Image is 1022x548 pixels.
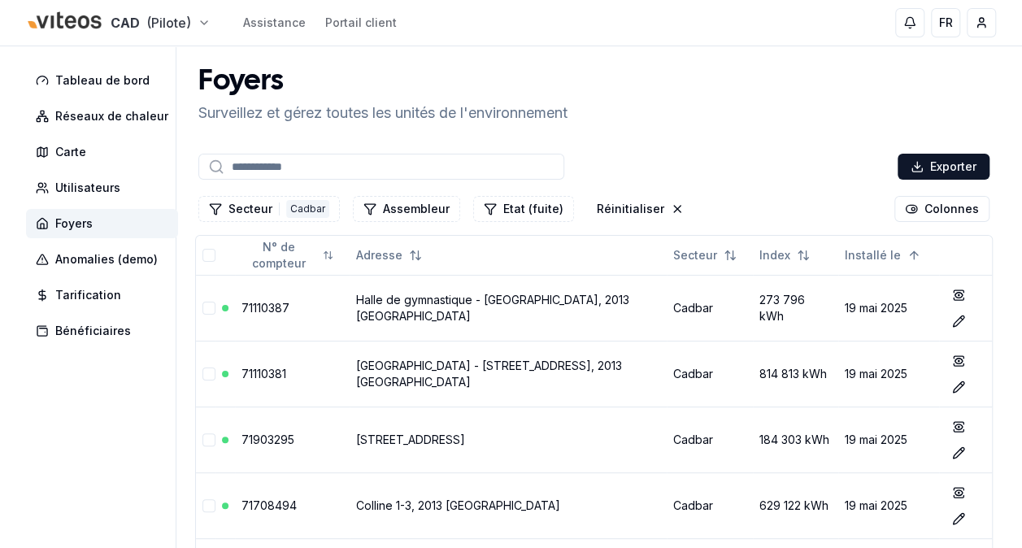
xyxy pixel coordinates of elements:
a: Tarification [26,281,185,310]
td: 19 mai 2025 [838,407,940,472]
a: Assistance [243,15,306,31]
div: 814 813 kWh [759,366,832,382]
button: Cocher les colonnes [894,196,989,222]
button: Not sorted. Click to sort ascending. [232,242,343,268]
img: Viteos - CAD Logo [26,2,104,41]
td: Cadbar [667,275,753,341]
button: Not sorted. Click to sort ascending. [663,242,746,268]
span: Tarification [55,287,121,303]
div: 273 796 kWh [759,292,832,324]
a: 71708494 [241,498,297,512]
button: Réinitialiser les filtres [587,196,694,222]
button: Not sorted. Click to sort ascending. [346,242,432,268]
button: CAD(Pilote) [26,6,211,41]
button: Sélectionner la ligne [202,433,215,446]
a: [STREET_ADDRESS] [356,433,465,446]
span: Index [759,247,790,263]
button: Tout sélectionner [202,249,215,262]
span: Adresse [356,247,402,263]
td: 19 mai 2025 [838,275,940,341]
a: Halle de gymnastique - [GEOGRAPHIC_DATA], 2013 [GEOGRAPHIC_DATA] [356,293,629,323]
a: Utilisateurs [26,173,185,202]
a: Tableau de bord [26,66,185,95]
a: 71903295 [241,433,294,446]
a: Anomalies (demo) [26,245,185,274]
span: Utilisateurs [55,180,120,196]
a: 71110381 [241,367,286,381]
a: Bénéficiaires [26,316,185,346]
button: FR [931,8,960,37]
a: Colline 1-3, 2013 [GEOGRAPHIC_DATA] [356,498,560,512]
button: Filtrer les lignes [198,196,340,222]
a: Carte [26,137,185,167]
span: (Pilote) [146,13,191,33]
button: Filtrer les lignes [473,196,574,222]
button: Sélectionner la ligne [202,499,215,512]
span: Installé le [845,247,901,263]
button: Not sorted. Click to sort ascending. [750,242,820,268]
td: Cadbar [667,341,753,407]
div: 184 303 kWh [759,432,832,448]
span: Secteur [673,247,717,263]
td: 19 mai 2025 [838,472,940,538]
span: Bénéficiaires [55,323,131,339]
a: 71110387 [241,301,289,315]
a: Réseaux de chaleur [26,102,185,131]
button: Sorted ascending. Click to sort descending. [835,242,930,268]
p: Surveillez et gérez toutes les unités de l'environnement [198,102,568,124]
a: [GEOGRAPHIC_DATA] - [STREET_ADDRESS], 2013 [GEOGRAPHIC_DATA] [356,359,622,389]
button: Sélectionner la ligne [202,368,215,381]
span: Foyers [55,215,93,232]
span: Anomalies (demo) [55,251,158,267]
span: Tableau de bord [55,72,150,89]
span: Réseaux de chaleur [55,108,168,124]
button: Filtrer les lignes [353,196,460,222]
span: CAD [111,13,140,33]
span: FR [939,15,953,31]
td: 19 mai 2025 [838,341,940,407]
span: N° de compteur [241,239,316,272]
button: Sélectionner la ligne [202,302,215,315]
span: Carte [55,144,86,160]
div: Cadbar [286,200,329,218]
button: Exporter [898,154,989,180]
a: Portail client [325,15,397,31]
td: Cadbar [667,472,753,538]
h1: Foyers [198,66,568,98]
td: Cadbar [667,407,753,472]
div: 629 122 kWh [759,498,832,514]
a: Foyers [26,209,185,238]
